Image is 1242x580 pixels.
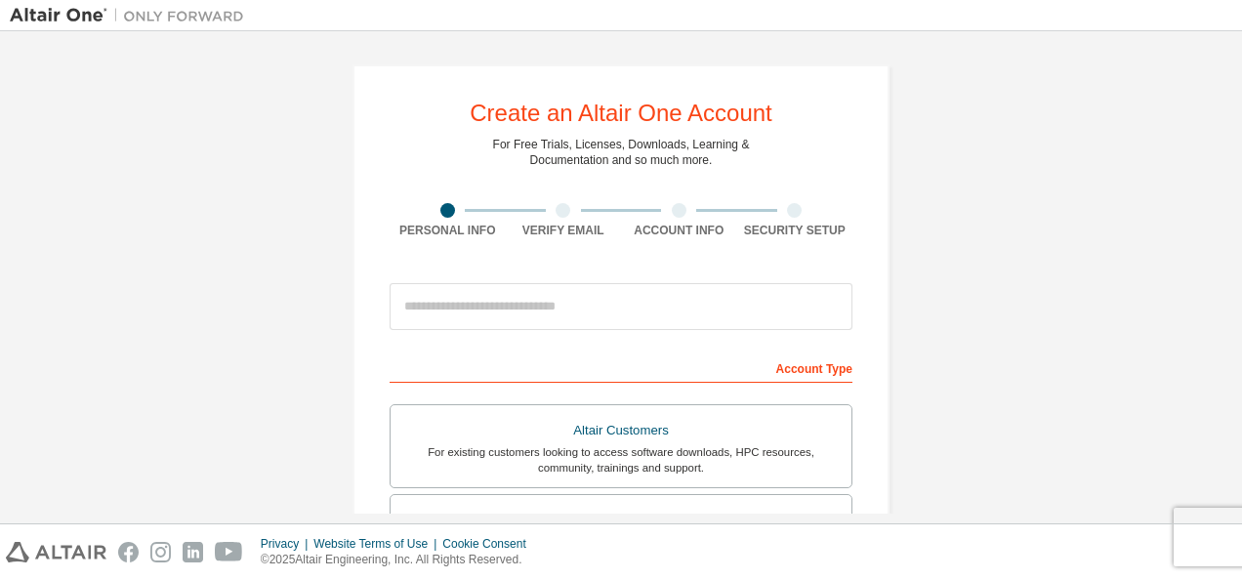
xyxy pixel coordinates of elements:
div: Account Type [390,352,852,383]
img: facebook.svg [118,542,139,562]
img: instagram.svg [150,542,171,562]
div: Altair Customers [402,417,840,444]
div: For existing customers looking to access software downloads, HPC resources, community, trainings ... [402,444,840,476]
img: youtube.svg [215,542,243,562]
div: Cookie Consent [442,536,537,552]
p: © 2025 Altair Engineering, Inc. All Rights Reserved. [261,552,538,568]
img: Altair One [10,6,254,25]
div: Personal Info [390,223,506,238]
div: Account Info [621,223,737,238]
div: Create an Altair One Account [470,102,772,125]
div: Security Setup [737,223,853,238]
div: Privacy [261,536,313,552]
div: Website Terms of Use [313,536,442,552]
img: altair_logo.svg [6,542,106,562]
div: For Free Trials, Licenses, Downloads, Learning & Documentation and so much more. [493,137,750,168]
img: linkedin.svg [183,542,203,562]
div: Students [402,507,840,534]
div: Verify Email [506,223,622,238]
